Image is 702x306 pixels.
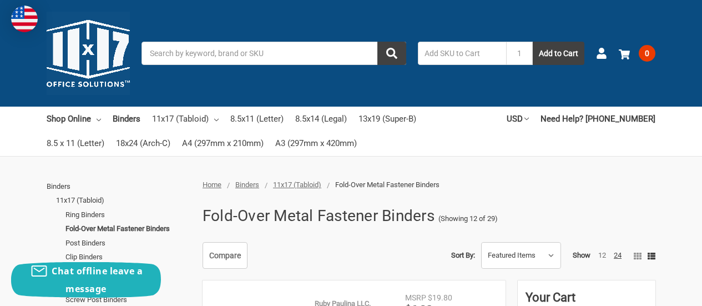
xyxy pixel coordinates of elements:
a: 18x24 (Arch-C) [116,131,170,155]
h1: Fold-Over Metal Fastener Binders [203,202,435,230]
a: 0 [619,39,655,68]
a: Shop Online [47,107,101,131]
div: MSRP [405,292,426,304]
a: Compare [203,242,248,269]
a: Binders [235,180,259,189]
img: 11x17.com [47,12,130,95]
span: Chat offline leave a message [52,265,143,295]
button: Add to Cart [533,42,584,65]
span: (Showing 12 of 29) [438,213,498,224]
a: USD [507,107,529,131]
a: Binders [113,107,140,131]
a: Binders [47,179,190,194]
a: Clip Binders [65,250,190,264]
button: Chat offline leave a message [11,262,161,298]
a: 8.5 x 11 (Letter) [47,131,104,155]
a: Post Binders [65,236,190,250]
a: A3 (297mm x 420mm) [275,131,357,155]
a: 12 [598,251,606,259]
a: 8.5x14 (Legal) [295,107,347,131]
label: Sort By: [451,247,475,264]
a: Home [203,180,221,189]
a: Need Help? [PHONE_NUMBER] [541,107,655,131]
a: 13x19 (Super-B) [358,107,416,131]
a: Ring Binders [65,208,190,222]
span: 0 [639,45,655,62]
input: Search by keyword, brand or SKU [142,42,406,65]
a: 11x17 (Tabloid) [273,180,321,189]
img: duty and tax information for United States [11,6,38,32]
a: 8.5x11 (Letter) [230,107,284,131]
span: $19.80 [428,293,452,302]
span: Fold-Over Metal Fastener Binders [335,180,440,189]
a: Fold-Over Metal Fastener Binders [65,222,190,236]
a: 11x17 (Tabloid) [152,107,219,131]
a: 11x17 (Tabloid) [56,193,190,208]
span: Show [573,251,590,259]
a: A4 (297mm x 210mm) [182,131,264,155]
input: Add SKU to Cart [418,42,506,65]
a: 24 [614,251,622,259]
